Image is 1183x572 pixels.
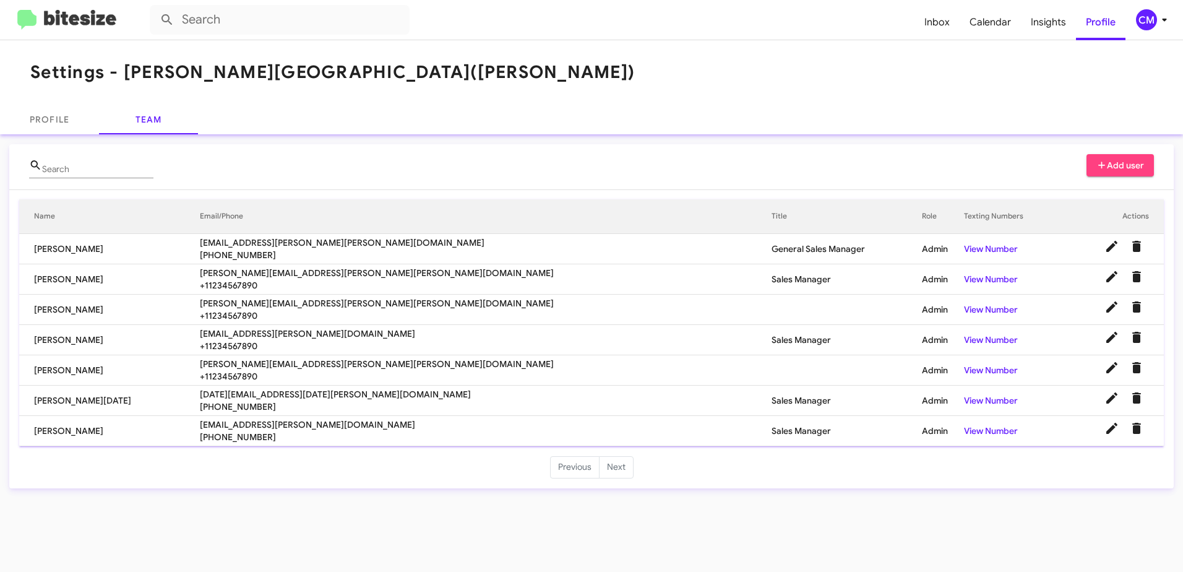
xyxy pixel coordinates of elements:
span: [EMAIL_ADDRESS][PERSON_NAME][DOMAIN_NAME] [200,418,771,431]
th: Actions [1060,199,1164,234]
button: Delete User [1124,325,1149,350]
td: Sales Manager [772,386,923,416]
span: [PHONE_NUMBER] [200,249,771,261]
span: [DATE][EMAIL_ADDRESS][DATE][PERSON_NAME][DOMAIN_NAME] [200,388,771,401]
td: Admin [922,355,964,386]
td: [PERSON_NAME][DATE] [19,386,200,416]
a: View Number [964,365,1018,376]
button: CM [1125,9,1169,30]
th: Title [772,199,923,234]
td: Sales Manager [772,416,923,446]
span: [EMAIL_ADDRESS][PERSON_NAME][PERSON_NAME][DOMAIN_NAME] [200,236,771,249]
a: View Number [964,395,1018,406]
a: Profile [1076,4,1125,40]
th: Email/Phone [200,199,771,234]
td: [PERSON_NAME] [19,234,200,264]
button: Delete User [1124,295,1149,319]
a: Insights [1021,4,1076,40]
td: [PERSON_NAME] [19,325,200,355]
td: Sales Manager [772,325,923,355]
span: ([PERSON_NAME]) [470,61,635,83]
a: View Number [964,274,1018,285]
td: Admin [922,234,964,264]
a: Calendar [960,4,1021,40]
td: Admin [922,295,964,325]
span: [PHONE_NUMBER] [200,431,771,443]
span: [EMAIL_ADDRESS][PERSON_NAME][DOMAIN_NAME] [200,327,771,340]
a: View Number [964,304,1018,315]
td: [PERSON_NAME] [19,355,200,386]
th: Role [922,199,964,234]
td: General Sales Manager [772,234,923,264]
span: Add user [1096,154,1145,176]
input: Search [150,5,410,35]
button: Delete User [1124,355,1149,380]
span: +11234567890 [200,340,771,352]
a: Team [99,105,198,134]
span: [PERSON_NAME][EMAIL_ADDRESS][PERSON_NAME][PERSON_NAME][DOMAIN_NAME] [200,358,771,370]
span: [PERSON_NAME][EMAIL_ADDRESS][PERSON_NAME][PERSON_NAME][DOMAIN_NAME] [200,297,771,310]
td: [PERSON_NAME] [19,416,200,446]
td: Sales Manager [772,264,923,295]
span: +11234567890 [200,279,771,292]
a: View Number [964,334,1018,345]
td: Admin [922,325,964,355]
span: +11234567890 [200,370,771,383]
th: Texting Numbers [964,199,1060,234]
td: Admin [922,264,964,295]
button: Delete User [1124,416,1149,441]
a: Inbox [914,4,960,40]
button: Delete User [1124,264,1149,289]
td: Admin [922,416,964,446]
span: [PHONE_NUMBER] [200,401,771,413]
a: View Number [964,425,1018,436]
td: [PERSON_NAME] [19,295,200,325]
span: +11234567890 [200,310,771,322]
button: Delete User [1124,386,1149,410]
span: [PERSON_NAME][EMAIL_ADDRESS][PERSON_NAME][PERSON_NAME][DOMAIN_NAME] [200,267,771,279]
td: [PERSON_NAME] [19,264,200,295]
button: Add user [1086,154,1155,176]
h1: Settings - [PERSON_NAME][GEOGRAPHIC_DATA] [30,63,635,82]
button: Delete User [1124,234,1149,259]
th: Name [19,199,200,234]
input: Name or Email [42,165,153,175]
td: Admin [922,386,964,416]
div: CM [1136,9,1157,30]
a: View Number [964,243,1018,254]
